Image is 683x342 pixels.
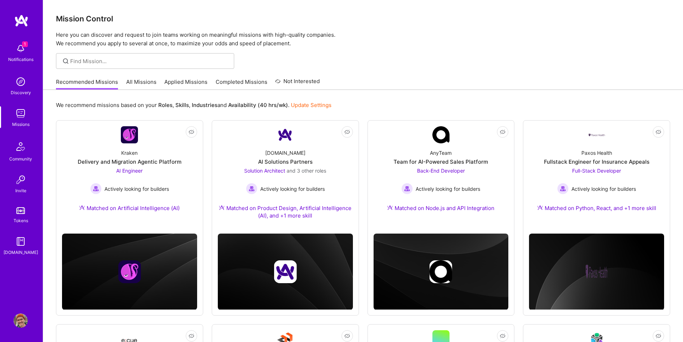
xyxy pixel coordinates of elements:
[14,14,29,27] img: logo
[344,129,350,135] i: icon EyeClosed
[56,78,118,90] a: Recommended Missions
[432,126,450,143] img: Company Logo
[430,260,452,283] img: Company logo
[585,260,608,283] img: Company logo
[430,149,452,157] div: AnyTeam
[588,133,605,137] img: Company Logo
[260,185,325,193] span: Actively looking for builders
[218,126,353,228] a: Company Logo[DOMAIN_NAME]AI Solutions PartnersSolution Architect and 3 other rolesActively lookin...
[16,207,25,214] img: tokens
[500,129,505,135] i: icon EyeClosed
[218,234,353,310] img: cover
[417,168,465,174] span: Back-End Developer
[121,126,138,143] img: Company Logo
[14,313,28,328] img: User Avatar
[387,205,393,210] img: Ateam Purple Icon
[14,234,28,249] img: guide book
[216,78,267,90] a: Completed Missions
[62,234,197,310] img: cover
[78,158,181,165] div: Delivery and Migration Agentic Platform
[175,102,189,108] b: Skills
[656,129,661,135] i: icon EyeClosed
[246,183,257,194] img: Actively looking for builders
[401,183,413,194] img: Actively looking for builders
[189,333,194,339] i: icon EyeClosed
[164,78,207,90] a: Applied Missions
[158,102,173,108] b: Roles
[374,126,509,220] a: Company LogoAnyTeamTeam for AI-Powered Sales PlatformBack-End Developer Actively looking for buil...
[387,204,494,212] div: Matched on Node.js and API Integration
[572,168,621,174] span: Full-Stack Developer
[62,126,197,220] a: Company LogoKrakenDelivery and Migration Agentic PlatformAI Engineer Actively looking for builder...
[244,168,285,174] span: Solution Architect
[22,41,28,47] span: 1
[557,183,569,194] img: Actively looking for builders
[228,102,288,108] b: Availability (40 hrs/wk)
[500,333,505,339] i: icon EyeClosed
[529,234,664,310] img: cover
[15,187,26,194] div: Invite
[581,149,612,157] div: Paxos Health
[416,185,480,193] span: Actively looking for builders
[192,102,217,108] b: Industries
[287,168,326,174] span: and 3 other roles
[275,77,320,90] a: Not Interested
[14,217,28,224] div: Tokens
[265,149,305,157] div: [DOMAIN_NAME]
[219,205,225,210] img: Ateam Purple Icon
[12,313,30,328] a: User Avatar
[344,333,350,339] i: icon EyeClosed
[104,185,169,193] span: Actively looking for builders
[14,41,28,56] img: bell
[656,333,661,339] i: icon EyeClosed
[12,138,29,155] img: Community
[70,57,229,65] input: Find Mission...
[116,168,143,174] span: AI Engineer
[544,158,649,165] div: Fullstack Engineer for Insurance Appeals
[537,204,656,212] div: Matched on Python, React, and +1 more skill
[218,204,353,219] div: Matched on Product Design, Artificial Intelligence (AI), and +1 more skill
[14,106,28,121] img: teamwork
[56,31,670,48] p: Here you can discover and request to join teams working on meaningful missions with high-quality ...
[118,260,141,283] img: Company logo
[394,158,488,165] div: Team for AI-Powered Sales Platform
[126,78,156,90] a: All Missions
[14,75,28,89] img: discovery
[79,205,85,210] img: Ateam Purple Icon
[12,121,30,128] div: Missions
[56,14,670,23] h3: Mission Control
[529,126,664,220] a: Company LogoPaxos HealthFullstack Engineer for Insurance AppealsFull-Stack Developer Actively loo...
[274,260,297,283] img: Company logo
[277,126,294,143] img: Company Logo
[8,56,34,63] div: Notifications
[121,149,138,157] div: Kraken
[537,205,543,210] img: Ateam Purple Icon
[189,129,194,135] i: icon EyeClosed
[14,173,28,187] img: Invite
[90,183,102,194] img: Actively looking for builders
[62,57,70,65] i: icon SearchGrey
[4,249,38,256] div: [DOMAIN_NAME]
[56,101,332,109] p: We recommend missions based on your , , and .
[9,155,32,163] div: Community
[11,89,31,96] div: Discovery
[571,185,636,193] span: Actively looking for builders
[79,204,180,212] div: Matched on Artificial Intelligence (AI)
[291,102,332,108] a: Update Settings
[374,234,509,310] img: cover
[258,158,313,165] div: AI Solutions Partners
